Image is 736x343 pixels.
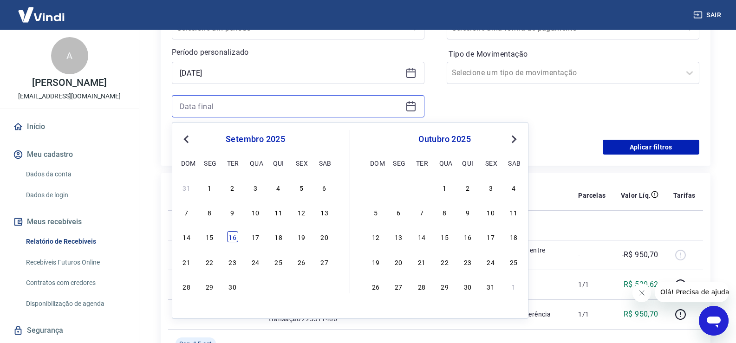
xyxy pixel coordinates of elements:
[227,157,238,168] div: ter
[11,320,128,341] a: Segurança
[673,191,696,200] p: Tarifas
[416,256,427,267] div: Choose terça-feira, 21 de outubro de 2025
[296,231,307,242] div: Choose sexta-feira, 19 de setembro de 2025
[508,231,519,242] div: Choose sábado, 18 de outubro de 2025
[22,294,128,313] a: Disponibilização de agenda
[250,182,261,193] div: Choose quarta-feira, 3 de setembro de 2025
[22,253,128,272] a: Recebíveis Futuros Online
[11,144,128,165] button: Meu cadastro
[485,256,496,267] div: Choose sexta-feira, 24 de outubro de 2025
[204,231,215,242] div: Choose segunda-feira, 15 de setembro de 2025
[180,99,402,113] input: Data final
[699,306,729,336] iframe: Botão para abrir a janela de mensagens
[416,281,427,292] div: Choose terça-feira, 28 de outubro de 2025
[250,207,261,218] div: Choose quarta-feira, 10 de setembro de 2025
[462,281,473,292] div: Choose quinta-feira, 30 de outubro de 2025
[250,231,261,242] div: Choose quarta-feira, 17 de setembro de 2025
[22,165,128,184] a: Dados da conta
[180,134,331,145] div: setembro 2025
[462,231,473,242] div: Choose quinta-feira, 16 de outubro de 2025
[273,207,284,218] div: Choose quinta-feira, 11 de setembro de 2025
[250,157,261,168] div: qua
[485,182,496,193] div: Choose sexta-feira, 3 de outubro de 2025
[181,182,192,193] div: Choose domingo, 31 de agosto de 2025
[180,66,402,80] input: Data inicial
[319,281,330,292] div: Choose sábado, 4 de outubro de 2025
[370,182,381,193] div: Choose domingo, 28 de setembro de 2025
[508,182,519,193] div: Choose sábado, 4 de outubro de 2025
[416,182,427,193] div: Choose terça-feira, 30 de setembro de 2025
[393,256,404,267] div: Choose segunda-feira, 20 de outubro de 2025
[393,207,404,218] div: Choose segunda-feira, 6 de outubro de 2025
[508,281,519,292] div: Choose sábado, 1 de novembro de 2025
[319,231,330,242] div: Choose sábado, 20 de setembro de 2025
[622,249,658,260] p: -R$ 950,70
[204,157,215,168] div: seg
[319,256,330,267] div: Choose sábado, 27 de setembro de 2025
[624,309,658,320] p: R$ 950,70
[439,281,450,292] div: Choose quarta-feira, 29 de outubro de 2025
[462,157,473,168] div: qui
[621,191,651,200] p: Valor Líq.
[181,256,192,267] div: Choose domingo, 21 de setembro de 2025
[462,182,473,193] div: Choose quinta-feira, 2 de outubro de 2025
[578,250,606,259] p: -
[370,231,381,242] div: Choose domingo, 12 de outubro de 2025
[370,281,381,292] div: Choose domingo, 26 de outubro de 2025
[393,231,404,242] div: Choose segunda-feira, 13 de outubro de 2025
[485,281,496,292] div: Choose sexta-feira, 31 de outubro de 2025
[296,256,307,267] div: Choose sexta-feira, 26 de setembro de 2025
[273,182,284,193] div: Choose quinta-feira, 4 de setembro de 2025
[180,181,331,293] div: month 2025-09
[296,281,307,292] div: Choose sexta-feira, 3 de outubro de 2025
[296,182,307,193] div: Choose sexta-feira, 5 de setembro de 2025
[439,182,450,193] div: Choose quarta-feira, 1 de outubro de 2025
[439,256,450,267] div: Choose quarta-feira, 22 de outubro de 2025
[691,6,725,24] button: Sair
[439,207,450,218] div: Choose quarta-feira, 8 de outubro de 2025
[11,116,128,137] a: Início
[393,281,404,292] div: Choose segunda-feira, 27 de outubro de 2025
[204,256,215,267] div: Choose segunda-feira, 22 de setembro de 2025
[204,182,215,193] div: Choose segunda-feira, 1 de setembro de 2025
[393,182,404,193] div: Choose segunda-feira, 29 de setembro de 2025
[462,256,473,267] div: Choose quinta-feira, 23 de outubro de 2025
[296,207,307,218] div: Choose sexta-feira, 12 de setembro de 2025
[250,281,261,292] div: Choose quarta-feira, 1 de outubro de 2025
[6,6,78,14] span: Olá! Precisa de ajuda?
[172,47,424,58] p: Período personalizado
[416,231,427,242] div: Choose terça-feira, 14 de outubro de 2025
[439,231,450,242] div: Choose quarta-feira, 15 de outubro de 2025
[181,157,192,168] div: dom
[578,191,606,200] p: Parcelas
[655,282,729,302] iframe: Mensagem da empresa
[369,134,521,145] div: outubro 2025
[508,256,519,267] div: Choose sábado, 25 de outubro de 2025
[370,157,381,168] div: dom
[227,281,238,292] div: Choose terça-feira, 30 de setembro de 2025
[18,91,121,101] p: [EMAIL_ADDRESS][DOMAIN_NAME]
[393,157,404,168] div: seg
[439,157,450,168] div: qua
[624,279,658,290] p: R$ 530,62
[181,207,192,218] div: Choose domingo, 7 de setembro de 2025
[181,231,192,242] div: Choose domingo, 14 de setembro de 2025
[370,256,381,267] div: Choose domingo, 19 de outubro de 2025
[273,281,284,292] div: Choose quinta-feira, 2 de outubro de 2025
[181,281,192,292] div: Choose domingo, 28 de setembro de 2025
[578,310,606,319] p: 1/1
[603,140,699,155] button: Aplicar filtros
[485,207,496,218] div: Choose sexta-feira, 10 de outubro de 2025
[32,78,106,88] p: [PERSON_NAME]
[370,207,381,218] div: Choose domingo, 5 de outubro de 2025
[578,280,606,289] p: 1/1
[227,207,238,218] div: Choose terça-feira, 9 de setembro de 2025
[22,186,128,205] a: Dados de login
[508,207,519,218] div: Choose sábado, 11 de outubro de 2025
[462,207,473,218] div: Choose quinta-feira, 9 de outubro de 2025
[485,157,496,168] div: sex
[181,134,192,145] button: Previous Month
[369,181,521,293] div: month 2025-10
[227,231,238,242] div: Choose terça-feira, 16 de setembro de 2025
[250,256,261,267] div: Choose quarta-feira, 24 de setembro de 2025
